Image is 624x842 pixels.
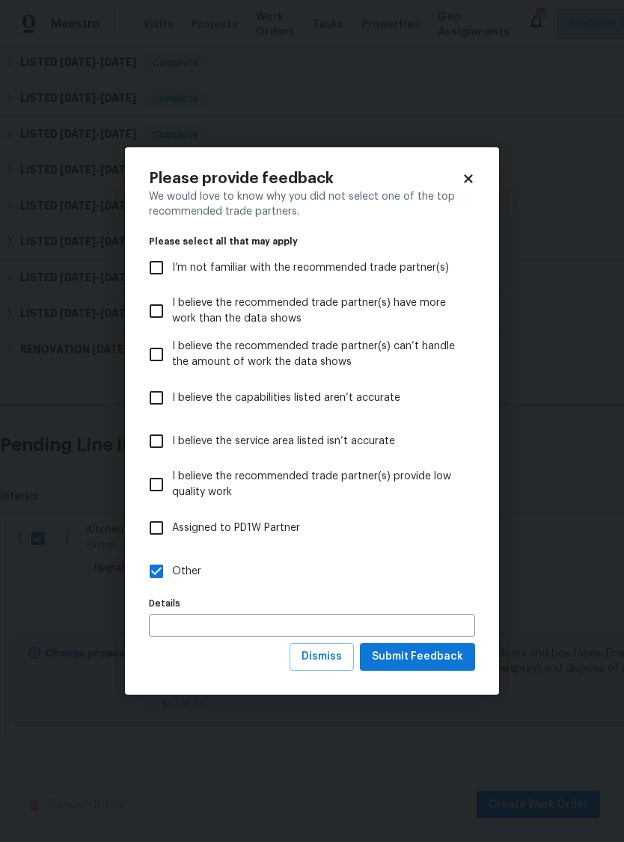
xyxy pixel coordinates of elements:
span: Submit Feedback [372,648,463,666]
span: I believe the recommended trade partner(s) provide low quality work [172,469,463,500]
span: I believe the recommended trade partner(s) have more work than the data shows [172,295,463,327]
span: I believe the service area listed isn’t accurate [172,434,395,449]
div: We would love to know why you did not select one of the top recommended trade partners. [149,189,475,219]
span: Assigned to PD1W Partner [172,520,300,536]
h2: Please provide feedback [149,171,462,186]
button: Submit Feedback [360,643,475,671]
label: Details [149,599,475,608]
span: I believe the capabilities listed aren’t accurate [172,390,400,406]
span: Dismiss [302,648,342,666]
span: I’m not familiar with the recommended trade partner(s) [172,260,449,276]
legend: Please select all that may apply [149,237,475,246]
button: Dismiss [290,643,354,671]
span: Other [172,564,201,580]
span: I believe the recommended trade partner(s) can’t handle the amount of work the data shows [172,339,463,370]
